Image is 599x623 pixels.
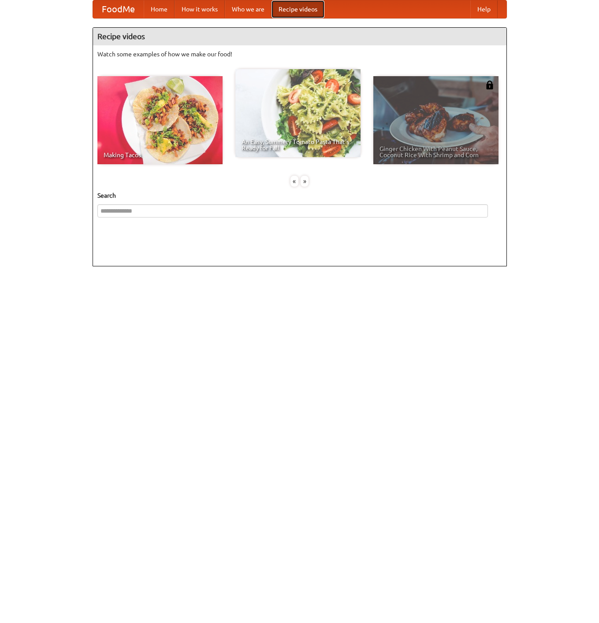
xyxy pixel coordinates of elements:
div: « [290,176,298,187]
a: FoodMe [93,0,144,18]
a: Recipe videos [272,0,324,18]
h5: Search [97,191,502,200]
div: » [301,176,309,187]
a: Who we are [225,0,272,18]
a: Home [144,0,175,18]
h4: Recipe videos [93,28,506,45]
span: Making Tacos [104,152,216,158]
a: An Easy, Summery Tomato Pasta That's Ready for Fall [235,69,361,157]
p: Watch some examples of how we make our food! [97,50,502,59]
a: Making Tacos [97,76,223,164]
span: An Easy, Summery Tomato Pasta That's Ready for Fall [242,139,354,151]
a: Help [470,0,498,18]
a: How it works [175,0,225,18]
img: 483408.png [485,81,494,89]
